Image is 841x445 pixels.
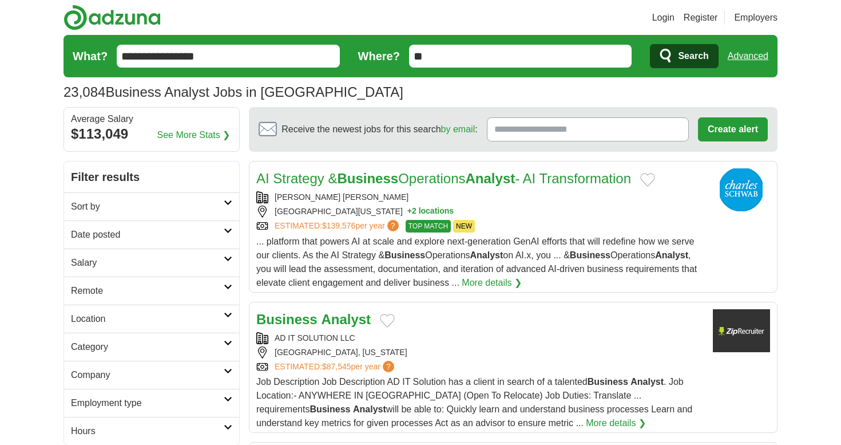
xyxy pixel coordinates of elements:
[698,117,768,141] button: Create alert
[64,417,239,445] a: Hours
[441,124,475,134] a: by email
[64,305,239,333] a: Location
[157,128,231,142] a: See More Stats ❯
[713,309,770,352] img: Company logo
[630,377,664,387] strong: Analyst
[652,11,675,25] a: Login
[453,220,475,233] span: NEW
[407,206,412,218] span: +
[256,332,704,344] div: AD IT SOLUTION LLC
[71,124,232,144] div: $113,049
[275,220,401,233] a: ESTIMATED:$139,576per year?
[640,173,655,187] button: Add to favorite jobs
[71,396,224,410] h2: Employment type
[64,389,239,417] a: Employment type
[588,377,628,387] strong: Business
[275,192,408,202] a: [PERSON_NAME] [PERSON_NAME]
[466,171,515,186] strong: Analyst
[470,250,503,260] strong: Analyst
[256,346,704,359] div: [GEOGRAPHIC_DATA], [US_STATE]
[256,312,318,327] strong: Business
[407,206,454,218] button: +2 locations
[384,250,425,260] strong: Business
[586,416,646,430] a: More details ❯
[256,171,631,186] a: AI Strategy &BusinessOperationsAnalyst- AI Transformation
[64,82,105,103] span: 23,084
[64,192,239,220] a: Sort by
[64,220,239,249] a: Date posted
[71,424,224,438] h2: Hours
[684,11,718,25] a: Register
[678,45,708,68] span: Search
[281,123,477,136] span: Receive the newest jobs for this search :
[71,368,224,382] h2: Company
[71,228,224,242] h2: Date posted
[71,256,224,270] h2: Salary
[387,220,399,231] span: ?
[64,361,239,389] a: Company
[64,5,161,30] img: Adzuna logo
[728,45,768,68] a: Advanced
[71,312,224,326] h2: Location
[64,162,239,192] h2: Filter results
[71,200,224,214] h2: Sort by
[655,250,688,260] strong: Analyst
[64,277,239,305] a: Remote
[713,168,770,211] img: Charles Schwab logo
[570,250,610,260] strong: Business
[256,206,704,218] div: [GEOGRAPHIC_DATA][US_STATE]
[256,377,692,428] span: Job Description Job Description AD IT Solution has a client in search of a talented . Job Locatio...
[73,48,108,65] label: What?
[406,220,451,233] span: TOP MATCH
[256,237,697,288] span: ... platform that powers AI at scale and explore next-generation GenAI efforts that will redefine...
[64,249,239,277] a: Salary
[71,115,232,124] div: Average Salary
[64,84,403,100] h1: Business Analyst Jobs in [GEOGRAPHIC_DATA]
[322,221,355,230] span: $139,576
[256,312,371,327] a: Business Analyst
[64,333,239,361] a: Category
[358,48,400,65] label: Where?
[275,361,396,373] a: ESTIMATED:$87,545per year?
[462,276,522,290] a: More details ❯
[353,404,386,414] strong: Analyst
[310,404,350,414] strong: Business
[71,284,224,298] h2: Remote
[322,362,351,371] span: $87,545
[734,11,777,25] a: Employers
[383,361,394,372] span: ?
[380,314,395,328] button: Add to favorite jobs
[71,340,224,354] h2: Category
[337,171,398,186] strong: Business
[321,312,371,327] strong: Analyst
[650,44,718,68] button: Search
